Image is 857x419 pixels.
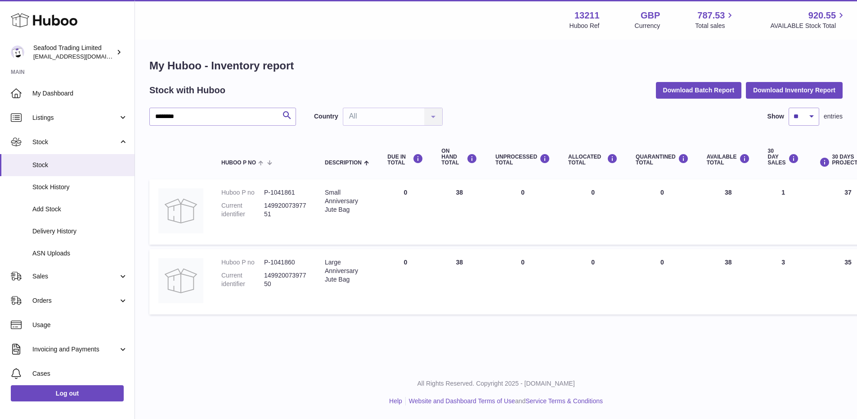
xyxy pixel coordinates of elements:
[824,112,843,121] span: entries
[325,160,362,166] span: Description
[32,296,118,305] span: Orders
[32,183,128,191] span: Stock History
[32,321,128,329] span: Usage
[495,154,550,166] div: UNPROCESSED Total
[759,249,808,314] td: 3
[695,22,735,30] span: Total sales
[486,249,559,314] td: 0
[635,22,660,30] div: Currency
[32,369,128,378] span: Cases
[158,258,203,303] img: product image
[221,258,264,267] dt: Huboo P no
[32,138,118,146] span: Stock
[32,205,128,214] span: Add Stock
[264,258,307,267] dd: P-1041860
[636,154,689,166] div: QUARANTINED Total
[325,188,369,214] div: Small Anniversary Jute Bag
[378,249,432,314] td: 0
[559,249,627,314] td: 0
[221,160,256,166] span: Huboo P no
[707,154,750,166] div: AVAILABLE Total
[759,179,808,245] td: 1
[221,271,264,288] dt: Current identifier
[149,84,225,96] h2: Stock with Huboo
[32,249,128,258] span: ASN Uploads
[746,82,843,98] button: Download Inventory Report
[486,179,559,245] td: 0
[221,188,264,197] dt: Huboo P no
[221,201,264,219] dt: Current identifier
[264,188,307,197] dd: P-1041861
[570,22,600,30] div: Huboo Ref
[768,148,799,166] div: 30 DAY SALES
[698,179,759,245] td: 38
[697,9,725,22] span: 787.53
[32,227,128,236] span: Delivery History
[770,9,846,30] a: 920.55 AVAILABLE Stock Total
[142,379,850,388] p: All Rights Reserved. Copyright 2025 - [DOMAIN_NAME]
[441,148,477,166] div: ON HAND Total
[264,201,307,219] dd: 14992007397751
[325,258,369,284] div: Large Anniversary Jute Bag
[660,259,664,266] span: 0
[767,112,784,121] label: Show
[698,249,759,314] td: 38
[33,44,114,61] div: Seafood Trading Limited
[770,22,846,30] span: AVAILABLE Stock Total
[695,9,735,30] a: 787.53 Total sales
[574,9,600,22] strong: 13211
[158,188,203,233] img: product image
[406,397,603,405] li: and
[409,397,515,405] a: Website and Dashboard Terms of Use
[11,385,124,401] a: Log out
[314,112,338,121] label: Country
[641,9,660,22] strong: GBP
[149,59,843,73] h1: My Huboo - Inventory report
[387,154,423,166] div: DUE IN TOTAL
[32,345,118,354] span: Invoicing and Payments
[559,179,627,245] td: 0
[432,179,486,245] td: 38
[660,189,664,196] span: 0
[264,271,307,288] dd: 14992007397750
[656,82,742,98] button: Download Batch Report
[378,179,432,245] td: 0
[32,89,128,98] span: My Dashboard
[32,114,118,122] span: Listings
[32,161,128,169] span: Stock
[389,397,402,405] a: Help
[432,249,486,314] td: 38
[568,154,618,166] div: ALLOCATED Total
[808,9,836,22] span: 920.55
[33,53,132,60] span: [EMAIL_ADDRESS][DOMAIN_NAME]
[32,272,118,281] span: Sales
[525,397,603,405] a: Service Terms & Conditions
[11,46,24,59] img: online@rickstein.com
